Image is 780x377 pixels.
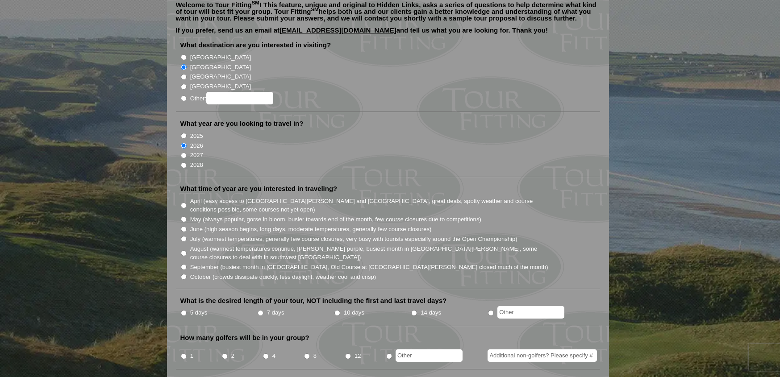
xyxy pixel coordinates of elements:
[190,273,376,282] label: October (crowds dissipate quickly, less daylight, weather cool and crisp)
[190,352,193,360] label: 1
[190,72,251,81] label: [GEOGRAPHIC_DATA]
[190,63,251,72] label: [GEOGRAPHIC_DATA]
[190,82,251,91] label: [GEOGRAPHIC_DATA]
[190,235,517,244] label: July (warmest temperatures, generally few course closures, very busy with tourists especially aro...
[311,7,319,12] sup: SM
[180,296,447,305] label: What is the desired length of your tour, NOT including the first and last travel days?
[190,132,203,141] label: 2025
[497,306,564,319] input: Other
[190,141,203,150] label: 2026
[176,27,600,40] p: If you prefer, send us an email at and tell us what you are looking for. Thank you!
[180,41,331,50] label: What destination are you interested in visiting?
[180,333,309,342] label: How many golfers will be in your group?
[421,308,441,317] label: 14 days
[313,352,317,360] label: 8
[488,349,597,362] input: Additional non-golfers? Please specify #
[344,308,364,317] label: 10 days
[396,349,463,362] input: Other
[190,92,273,104] label: Other:
[190,151,203,160] label: 2027
[206,92,273,104] input: Other:
[231,352,234,360] label: 2
[190,263,548,272] label: September (busiest month in [GEOGRAPHIC_DATA], Old Course at [GEOGRAPHIC_DATA][PERSON_NAME] close...
[176,1,600,21] p: Welcome to Tour Fitting ! This feature, unique and original to Hidden Links, asks a series of que...
[190,53,251,62] label: [GEOGRAPHIC_DATA]
[190,215,481,224] label: May (always popular, gorse in bloom, busier towards end of the month, few course closures due to ...
[272,352,275,360] label: 4
[267,308,284,317] label: 7 days
[190,161,203,170] label: 2028
[279,26,396,34] a: [EMAIL_ADDRESS][DOMAIN_NAME]
[190,244,549,262] label: August (warmest temperatures continue, [PERSON_NAME] purple, busiest month in [GEOGRAPHIC_DATA][P...
[180,119,304,128] label: What year are you looking to travel in?
[190,308,208,317] label: 5 days
[190,225,432,234] label: June (high season begins, long days, moderate temperatures, generally few course closures)
[180,184,338,193] label: What time of year are you interested in traveling?
[355,352,361,360] label: 12
[190,197,549,214] label: April (easy access to [GEOGRAPHIC_DATA][PERSON_NAME] and [GEOGRAPHIC_DATA], great deals, spotty w...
